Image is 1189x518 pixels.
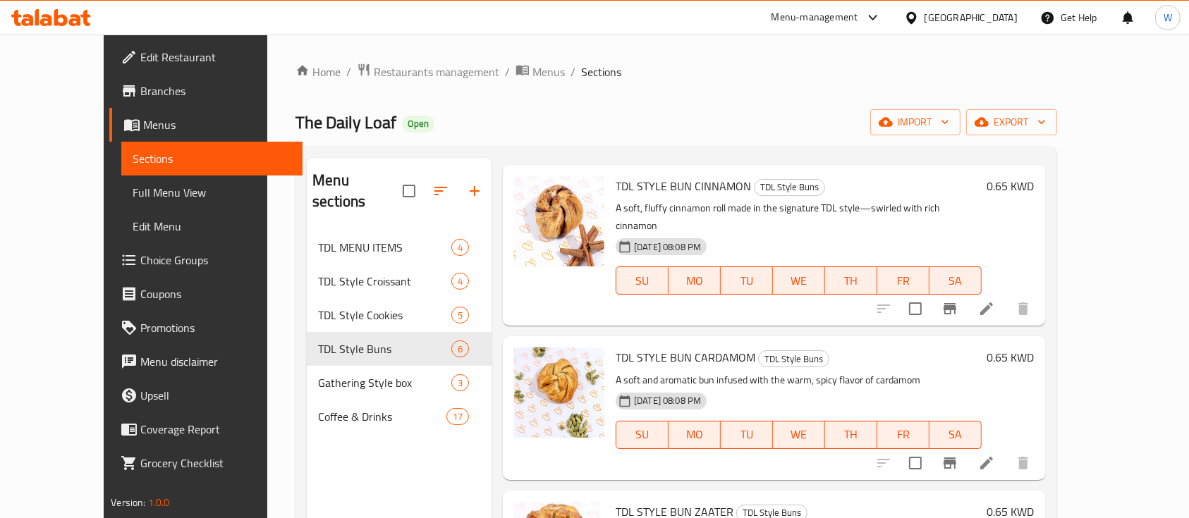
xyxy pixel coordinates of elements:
[109,412,303,446] a: Coverage Report
[140,285,291,302] span: Coupons
[109,311,303,345] a: Promotions
[111,493,145,512] span: Version:
[929,266,982,295] button: SA
[458,174,492,208] button: Add section
[318,340,451,357] span: TDL Style Buns
[721,421,773,449] button: TU
[318,307,451,323] div: TDL Style Cookies
[622,271,663,291] span: SU
[121,175,303,209] a: Full Menu View
[402,116,434,132] div: Open
[140,319,291,336] span: Promotions
[424,174,458,208] span: Sort sections
[755,179,824,195] span: TDL Style Buns
[935,424,976,445] span: SA
[831,271,872,291] span: TH
[779,271,819,291] span: WE
[571,63,575,80] li: /
[318,273,451,290] span: TDL Style Croissant
[669,266,721,295] button: MO
[140,455,291,471] span: Grocery Checklist
[346,63,351,80] li: /
[616,421,669,449] button: SU
[109,345,303,378] a: Menu disclaimer
[1006,292,1040,326] button: delete
[616,175,751,197] span: TDL STYLE BUN CINNAMON
[133,150,291,167] span: Sections
[754,179,825,196] div: TDL Style Buns
[318,239,451,256] span: TDL MENU ITEMS
[133,218,291,235] span: Edit Menu
[451,340,469,357] div: items
[721,266,773,295] button: TU
[726,271,767,291] span: TU
[759,351,829,367] span: TDL Style Buns
[140,49,291,66] span: Edit Restaurant
[779,424,819,445] span: WE
[140,252,291,269] span: Choice Groups
[674,271,715,291] span: MO
[121,209,303,243] a: Edit Menu
[447,410,468,424] span: 17
[616,199,982,235] p: A soft, fluffy cinnamon roll made in the signature TDL style—swirled with rich cinnamon
[616,266,669,295] button: SU
[628,394,707,407] span: [DATE] 08:08 PM
[402,118,434,130] span: Open
[452,343,468,356] span: 6
[870,109,961,135] button: import
[307,298,492,332] div: TDL Style Cookies5
[877,266,929,295] button: FR
[581,63,621,80] span: Sections
[446,408,469,425] div: items
[143,116,291,133] span: Menus
[966,109,1057,135] button: export
[883,424,924,445] span: FR
[883,271,924,291] span: FR
[925,10,1018,25] div: [GEOGRAPHIC_DATA]
[901,294,930,323] span: Select to update
[933,292,967,326] button: Branch-specific-item
[452,241,468,254] span: 4
[295,106,396,138] span: The Daily Loaf
[307,332,492,366] div: TDL Style Buns6
[140,353,291,370] span: Menu disclaimer
[977,113,1046,131] span: export
[109,378,303,412] a: Upsell
[877,421,929,449] button: FR
[825,266,877,295] button: TH
[514,176,604,266] img: TDL STYLE BUN CINNAMON
[933,446,967,480] button: Branch-specific-item
[616,371,982,389] p: A soft and aromatic bun infused with the warm, spicy flavor of cardamom
[628,240,707,254] span: [DATE] 08:08 PM
[109,277,303,311] a: Coupons
[772,9,858,26] div: Menu-management
[825,421,877,449] button: TH
[622,424,663,445] span: SU
[295,63,1056,81] nav: breadcrumb
[357,63,499,81] a: Restaurants management
[307,225,492,439] nav: Menu sections
[109,446,303,480] a: Grocery Checklist
[758,350,829,367] div: TDL Style Buns
[1006,446,1040,480] button: delete
[516,63,565,81] a: Menus
[773,266,825,295] button: WE
[121,142,303,175] a: Sections
[318,374,451,391] span: Gathering Style box
[140,421,291,438] span: Coverage Report
[978,300,995,317] a: Edit menu item
[140,82,291,99] span: Branches
[726,424,767,445] span: TU
[307,230,492,264] div: TDL MENU ITEMS4
[307,400,492,433] div: Coffee & Drinks17
[109,74,303,108] a: Branches
[987,347,1035,367] h6: 0.65 KWD
[929,421,982,449] button: SA
[978,455,995,471] a: Edit menu item
[109,243,303,277] a: Choice Groups
[616,347,755,368] span: TDL STYLE BUN CARDAMOM
[394,176,424,206] span: Select all sections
